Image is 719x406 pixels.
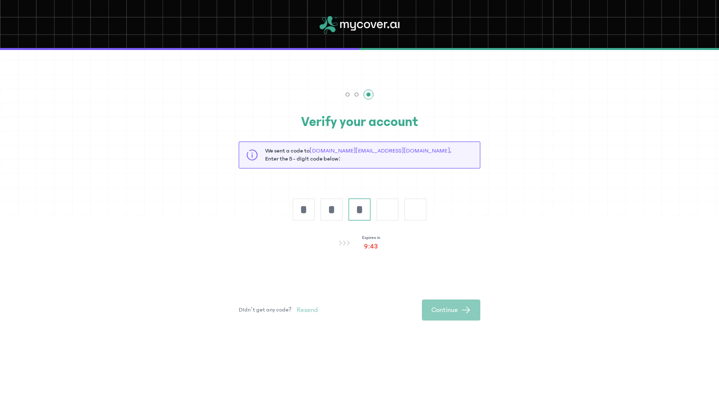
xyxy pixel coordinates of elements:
[292,302,323,318] button: Resend
[265,147,451,163] p: We sent a code to . Enter the 5 - digit code below:
[362,234,380,241] p: Expires in
[297,305,318,315] span: Resend
[239,111,480,132] h2: Verify your account
[422,299,480,320] button: Continue
[431,305,458,315] span: Continue
[239,306,292,314] p: Didn’t get any code?
[310,147,450,154] span: [DOMAIN_NAME][EMAIL_ADDRESS][DOMAIN_NAME]
[362,241,380,251] p: 9:43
